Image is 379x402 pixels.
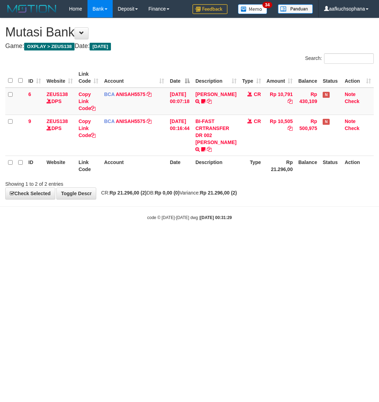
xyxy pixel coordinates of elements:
th: Balance [295,68,320,88]
td: Rp 500,975 [295,115,320,156]
a: ANISAH5575 [116,91,146,97]
span: CR: DB: Variance: [98,190,237,196]
a: Copy Link Code [78,91,96,111]
span: CR [254,118,261,124]
span: 6 [28,91,31,97]
th: Rp 21.296,00 [264,156,296,176]
span: BCA [104,118,114,124]
th: Balance [295,156,320,176]
a: Copy Link Code [78,118,96,138]
th: Website [44,156,76,176]
th: Account: activate to sort column ascending [101,68,167,88]
a: Copy BI-FAST CRTRANSFER DR 002 AFIF SUPRAYITNO to clipboard [207,147,212,152]
span: CR [254,91,261,97]
a: Toggle Descr [56,188,96,199]
th: Action [342,156,374,176]
input: Search: [324,53,374,64]
th: Status [320,156,342,176]
th: Type [239,156,264,176]
a: Copy Rp 10,791 to clipboard [288,98,293,104]
span: 34 [262,2,272,8]
a: Check [345,98,359,104]
img: Feedback.jpg [192,4,227,14]
td: DPS [44,88,76,115]
h4: Game: Date: [5,43,374,50]
img: Button%20Memo.svg [238,4,267,14]
th: Status [320,68,342,88]
td: Rp 10,791 [264,88,296,115]
th: Action: activate to sort column ascending [342,68,374,88]
span: [DATE] [90,43,111,50]
a: Note [345,91,356,97]
img: MOTION_logo.png [5,4,58,14]
th: Website: activate to sort column ascending [44,68,76,88]
a: Copy Rp 10,505 to clipboard [288,125,293,131]
span: Has Note [323,119,330,125]
td: [DATE] 00:16:44 [167,115,192,156]
strong: Rp 0,00 (0) [155,190,180,196]
th: Date [167,156,192,176]
th: Description: activate to sort column ascending [192,68,239,88]
td: [DATE] 00:07:18 [167,88,192,115]
th: ID [26,156,44,176]
a: ZEUS138 [47,118,68,124]
a: ANISAH5575 [116,118,146,124]
a: Check Selected [5,188,55,199]
a: Copy ANISAH5575 to clipboard [147,118,152,124]
span: BCA [104,91,114,97]
strong: Rp 21.296,00 (2) [200,190,237,196]
td: DPS [44,115,76,156]
strong: [DATE] 00:31:29 [200,215,232,220]
a: Copy ARIFS EFENDI to clipboard [207,98,212,104]
th: Link Code [76,156,101,176]
th: Type: activate to sort column ascending [239,68,264,88]
span: 9 [28,118,31,124]
th: Date: activate to sort column descending [167,68,192,88]
a: Copy ANISAH5575 to clipboard [147,91,152,97]
a: [PERSON_NAME] [195,91,236,97]
label: Search: [305,53,374,64]
strong: Rp 21.296,00 (2) [110,190,147,196]
span: Has Note [323,92,330,98]
th: Account [101,156,167,176]
img: panduan.png [278,4,313,14]
a: ZEUS138 [47,91,68,97]
th: Description [192,156,239,176]
a: Note [345,118,356,124]
th: Link Code: activate to sort column ascending [76,68,101,88]
a: Check [345,125,359,131]
h1: Mutasi Bank [5,25,374,39]
th: Amount: activate to sort column ascending [264,68,296,88]
span: OXPLAY > ZEUS138 [24,43,75,50]
td: Rp 10,505 [264,115,296,156]
td: BI-FAST CRTRANSFER DR 002 [PERSON_NAME] [192,115,239,156]
div: Showing 1 to 2 of 2 entries [5,178,153,188]
small: code © [DATE]-[DATE] dwg | [147,215,232,220]
th: ID: activate to sort column ascending [26,68,44,88]
td: Rp 430,109 [295,88,320,115]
